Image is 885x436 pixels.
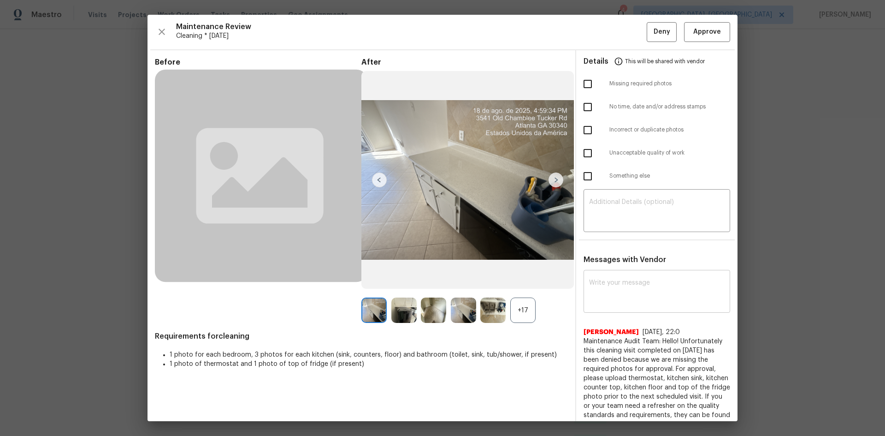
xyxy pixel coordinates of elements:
[510,298,536,323] div: +17
[584,328,639,337] span: [PERSON_NAME]
[170,350,568,359] li: 1 photo for each bedroom, 3 photos for each kitchen (sink, counters, floor) and bathroom (toilet,...
[590,421,655,428] a: [URL][DOMAIN_NAME].
[654,26,670,38] span: Deny
[643,329,680,335] span: [DATE], 22:0
[176,31,647,41] span: Cleaning * [DATE]
[584,256,666,263] span: Messages with Vendor
[684,22,730,42] button: Approve
[576,96,737,119] div: No time, date and/or address stamps
[155,58,361,67] span: Before
[576,72,737,96] div: Missing required photos
[609,149,730,157] span: Unacceptable quality of work
[576,119,737,142] div: Incorrect or duplicate photos
[609,103,730,111] span: No time, date and/or address stamps
[372,173,387,187] img: left-chevron-button-url
[176,22,647,31] span: Maintenance Review
[609,80,730,88] span: Missing required photos
[549,173,563,187] img: right-chevron-button-url
[584,337,730,429] span: Maintenance Audit Team: Hello! Unfortunately this cleaning visit completed on [DATE] has been den...
[584,50,608,72] span: Details
[609,126,730,134] span: Incorrect or duplicate photos
[625,50,705,72] span: This will be shared with vendor
[693,26,721,38] span: Approve
[647,22,677,42] button: Deny
[170,359,568,369] li: 1 photo of thermostat and 1 photo of top of fridge (if present)
[609,172,730,180] span: Something else
[361,58,568,67] span: After
[155,332,568,341] span: Requirements for cleaning
[576,142,737,165] div: Unacceptable quality of work
[576,165,737,188] div: Something else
